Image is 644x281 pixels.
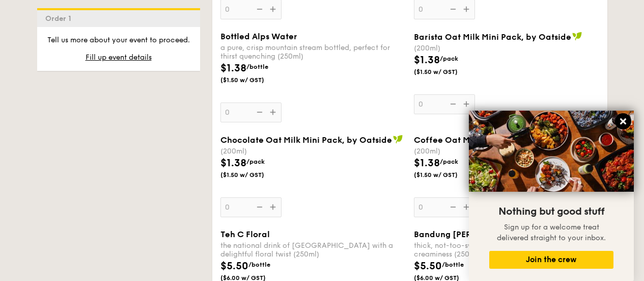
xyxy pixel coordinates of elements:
span: $5.50 [414,260,442,272]
span: /bottle [442,261,464,268]
span: $1.38 [220,157,246,169]
span: $5.50 [220,260,248,272]
span: Sign up for a welcome treat delivered straight to your inbox. [497,223,606,242]
img: icon-vegan.f8ff3823.svg [572,32,582,41]
span: Bandung [PERSON_NAME] [414,229,522,239]
span: Bottled Alps Water [220,32,297,41]
div: thick, not-too-sweet with the perfect amount of creaminess (250ml) [414,241,599,259]
div: (200ml) [220,147,406,156]
span: /pack [246,158,265,165]
span: ($1.50 w/ GST) [414,171,483,179]
span: /bottle [246,63,268,70]
span: Nothing but good stuff [498,206,604,218]
p: Tell us more about your event to proceed. [45,35,192,45]
button: Join the crew [489,251,613,269]
div: (200ml) [414,44,599,53]
span: $1.38 [414,157,440,169]
span: Barista Oat Milk Mini Pack, by Oatside [414,32,571,42]
span: Coffee Oat Milk Mini Pack, by Oatside [414,135,571,145]
span: Teh C Floral [220,229,270,239]
span: $1.38 [414,54,440,66]
span: Chocolate Oat Milk Mini Pack, by Oatside [220,135,392,145]
span: /bottle [248,261,270,268]
div: the national drink of [GEOGRAPHIC_DATA] with a delightful floral twist (250ml) [220,241,406,259]
img: DSC07876-Edit02-Large.jpeg [469,111,634,192]
span: Fill up event details [86,53,152,62]
div: a pure, crisp mountain stream bottled, perfect for thirst quenching (250ml) [220,43,406,61]
span: ($1.50 w/ GST) [414,68,483,76]
span: /pack [440,55,458,62]
div: (200ml) [414,147,599,156]
span: /pack [440,158,458,165]
button: Close [615,113,631,130]
span: Order 1 [45,14,75,23]
img: icon-vegan.f8ff3823.svg [393,135,403,144]
span: ($1.50 w/ GST) [220,171,290,179]
span: $1.38 [220,62,246,74]
span: ($1.50 w/ GST) [220,76,290,84]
